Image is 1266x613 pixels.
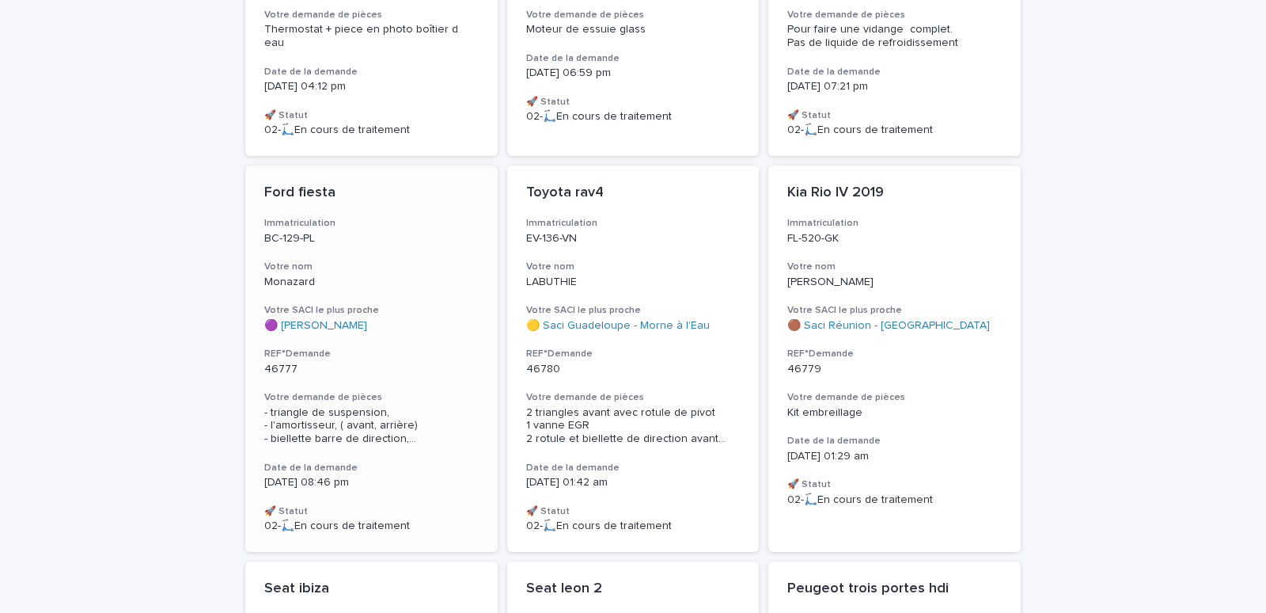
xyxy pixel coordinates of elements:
[526,406,741,446] div: 2 triangles avant avec rotule de pivot 1 vanne EGR 2 rotule et biellette de direction avant 2 bie...
[264,261,479,273] h3: Votre nom
[245,166,498,552] a: Ford fiestaImmatriculationBC-129-PLVotre nomMonazardVotre SACI le plus proche🟣 [PERSON_NAME] REF°...
[526,96,741,109] h3: 🚀 Statut
[264,406,479,446] div: - triangle de suspension, - l'amortisseur, ( avant, arrière) - biellette barre de direction, - bi...
[526,232,741,246] p: EV-136-VN
[264,124,479,137] p: 02-🛴En cours de traitement
[787,319,990,333] a: 🟤 Saci Réunion - [GEOGRAPHIC_DATA]
[264,9,479,21] h3: Votre demande de pièces
[264,363,479,376] p: 46777
[526,505,741,518] h3: 🚀 Statut
[787,185,1002,202] p: Kia Rio IV 2019
[526,217,741,230] h3: Immatriculation
[787,261,1002,273] h3: Votre nom
[264,391,479,404] h3: Votre demande de pièces
[787,109,1002,122] h3: 🚀 Statut
[787,217,1002,230] h3: Immatriculation
[264,505,479,518] h3: 🚀 Statut
[526,581,741,598] p: Seat leon 2
[526,319,710,333] a: 🟡 Saci Guadeloupe - Morne à l'Eau
[526,185,741,202] p: Toyota rav4
[264,80,479,93] p: [DATE] 04:12 pm
[507,166,760,552] a: Toyota rav4ImmatriculationEV-136-VNVotre nomLABUTHIEVotre SACI le plus proche🟡 Saci Guadeloupe - ...
[526,261,741,273] h3: Votre nom
[526,24,646,35] span: Moteur de essuie glass
[787,348,1002,360] h3: REF°Demande
[264,319,367,333] a: 🟣 [PERSON_NAME]
[526,406,741,446] span: 2 triangles avant avec rotule de pivot 1 vanne EGR 2 rotule et biellette de direction avant ...
[787,66,1002,78] h3: Date de la demande
[526,391,741,404] h3: Votre demande de pièces
[526,276,741,289] p: LABUTHIE
[264,276,479,289] p: Monazard
[264,406,479,446] span: - triangle de suspension, - l'amortisseur, ( avant, arrière) - biellette barre de direction, ...
[264,185,479,202] p: Ford fiesta
[526,476,741,489] p: [DATE] 01:42 am
[264,581,479,598] p: Seat ibiza
[787,391,1002,404] h3: Votre demande de pièces
[787,124,1002,137] p: 02-🛴En cours de traitement
[526,9,741,21] h3: Votre demande de pièces
[526,52,741,65] h3: Date de la demande
[787,435,1002,447] h3: Date de la demande
[264,66,479,78] h3: Date de la demande
[787,24,958,48] span: Pour faire une vidange complet. Pas de liquide de refroidissement
[787,232,1002,246] p: FL-520-GK
[526,363,741,376] p: 46780
[264,476,479,489] p: [DATE] 08:46 pm
[264,304,479,317] h3: Votre SACI le plus proche
[264,520,479,533] p: 02-🛴En cours de traitement
[526,110,741,124] p: 02-🛴En cours de traitement
[787,276,1002,289] p: [PERSON_NAME]
[264,109,479,122] h3: 🚀 Statut
[787,493,1002,507] p: 02-🛴En cours de traitement
[787,581,1002,598] p: Peugeot trois portes hdi
[526,348,741,360] h3: REF°Demande
[264,462,479,474] h3: Date de la demande
[768,166,1021,552] a: Kia Rio IV 2019ImmatriculationFL-520-GKVotre nom[PERSON_NAME]Votre SACI le plus proche🟤 Saci Réun...
[264,217,479,230] h3: Immatriculation
[264,348,479,360] h3: REF°Demande
[787,304,1002,317] h3: Votre SACI le plus proche
[526,462,741,474] h3: Date de la demande
[264,232,479,246] p: BC-129-PL
[787,9,1002,21] h3: Votre demande de pièces
[787,450,1002,463] p: [DATE] 01:29 am
[526,304,741,317] h3: Votre SACI le plus proche
[526,520,741,533] p: 02-🛴En cours de traitement
[787,478,1002,491] h3: 🚀 Statut
[787,407,862,418] span: Kit embreillage
[787,80,1002,93] p: [DATE] 07:21 pm
[787,363,1002,376] p: 46779
[264,24,461,48] span: Thermostat + piece en photo boîtier d eau
[526,67,741,80] p: [DATE] 06:59 pm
